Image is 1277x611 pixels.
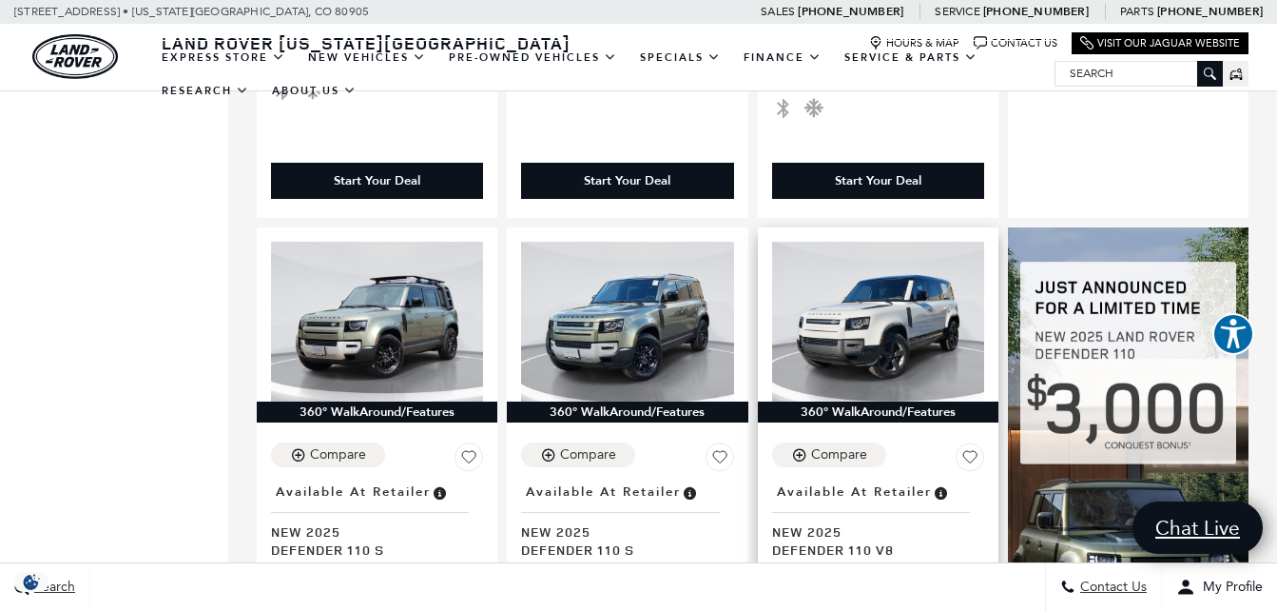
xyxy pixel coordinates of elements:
[257,402,497,423] div: 360° WalkAround/Features
[772,242,984,401] img: 2025 Land Rover Defender 110 V8
[833,41,989,74] a: Service & Parts
[1212,313,1254,355] button: Explore your accessibility options
[804,100,827,113] span: Cooled Seats
[271,443,385,467] button: Compare Vehicle
[772,541,970,559] span: Defender 110 V8
[772,163,984,199] div: Start Your Deal
[297,41,437,74] a: New Vehicles
[521,479,733,559] a: Available at RetailerNew 2025Defender 110 S
[521,522,719,541] span: New 2025
[1132,502,1263,554] a: Chat Live
[772,100,795,113] span: Bluetooth
[521,541,719,559] span: Defender 110 S
[150,74,261,108] a: Research
[521,163,733,199] div: Start Your Deal
[271,522,469,541] span: New 2025
[974,36,1057,50] a: Contact Us
[521,443,635,467] button: Compare Vehicle
[1146,515,1249,541] span: Chat Live
[431,482,448,503] span: Vehicle is in stock and ready for immediate delivery. Due to demand, availability is subject to c...
[835,172,921,189] div: Start Your Deal
[10,572,53,592] section: Click to Open Cookie Consent Modal
[584,172,670,189] div: Start Your Deal
[271,541,469,559] span: Defender 110 S
[1075,580,1147,596] span: Contact Us
[811,446,867,463] div: Compare
[772,479,984,559] a: Available at RetailerNew 2025Defender 110 V8
[10,572,53,592] img: Opt-Out Icon
[310,446,366,463] div: Compare
[761,5,795,18] span: Sales
[706,443,734,479] button: Save Vehicle
[150,31,582,54] a: Land Rover [US_STATE][GEOGRAPHIC_DATA]
[956,443,984,479] button: Save Vehicle
[777,482,932,503] span: Available at Retailer
[932,482,949,503] span: Vehicle is in stock and ready for immediate delivery. Due to demand, availability is subject to c...
[32,34,118,79] img: Land Rover
[150,41,297,74] a: EXPRESS STORE
[271,163,483,199] div: Start Your Deal
[261,74,368,108] a: About Us
[1080,36,1240,50] a: Visit Our Jaguar Website
[521,242,733,401] img: 2025 Land Rover Defender 110 S
[1120,5,1154,18] span: Parts
[1195,580,1263,596] span: My Profile
[681,482,698,503] span: Vehicle is in stock and ready for immediate delivery. Due to demand, availability is subject to c...
[732,41,833,74] a: Finance
[935,5,979,18] span: Service
[271,242,483,401] img: 2025 Land Rover Defender 110 S
[1212,313,1254,359] aside: Accessibility Help Desk
[437,41,629,74] a: Pre-Owned Vehicles
[1162,563,1277,611] button: Open user profile menu
[1055,62,1222,85] input: Search
[14,5,369,18] a: [STREET_ADDRESS] • [US_STATE][GEOGRAPHIC_DATA], CO 80905
[629,41,732,74] a: Specials
[276,482,431,503] span: Available at Retailer
[526,482,681,503] span: Available at Retailer
[507,402,747,423] div: 360° WalkAround/Features
[334,172,420,189] div: Start Your Deal
[162,31,571,54] span: Land Rover [US_STATE][GEOGRAPHIC_DATA]
[869,36,959,50] a: Hours & Map
[271,479,483,559] a: Available at RetailerNew 2025Defender 110 S
[983,4,1089,19] a: [PHONE_NUMBER]
[1157,4,1263,19] a: [PHONE_NUMBER]
[560,446,616,463] div: Compare
[758,402,998,423] div: 360° WalkAround/Features
[772,522,970,541] span: New 2025
[455,443,483,479] button: Save Vehicle
[150,41,1054,108] nav: Main Navigation
[798,4,903,19] a: [PHONE_NUMBER]
[32,34,118,79] a: land-rover
[772,443,886,467] button: Compare Vehicle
